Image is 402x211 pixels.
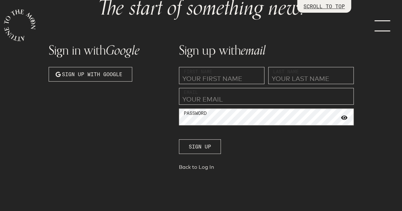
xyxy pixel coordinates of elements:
[189,143,211,150] span: Sign up
[179,139,221,154] button: Sign up
[179,88,354,105] input: YOUR EMAIL
[268,67,354,84] input: YOUR LAST NAME
[184,110,207,117] label: Password
[303,3,345,10] p: SCROLL TO TOP
[241,40,266,61] span: email
[62,70,122,78] span: Sign up with Google
[179,164,354,173] a: Back to Log In
[179,67,264,84] input: YOUR FIRST NAME
[49,67,132,82] button: Sign up with Google
[179,44,354,57] h1: Sign up with
[106,40,140,61] span: Google
[49,44,171,57] h1: Sign in with
[184,89,198,96] label: Email
[273,68,299,76] label: Last Name
[184,68,212,76] label: First Name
